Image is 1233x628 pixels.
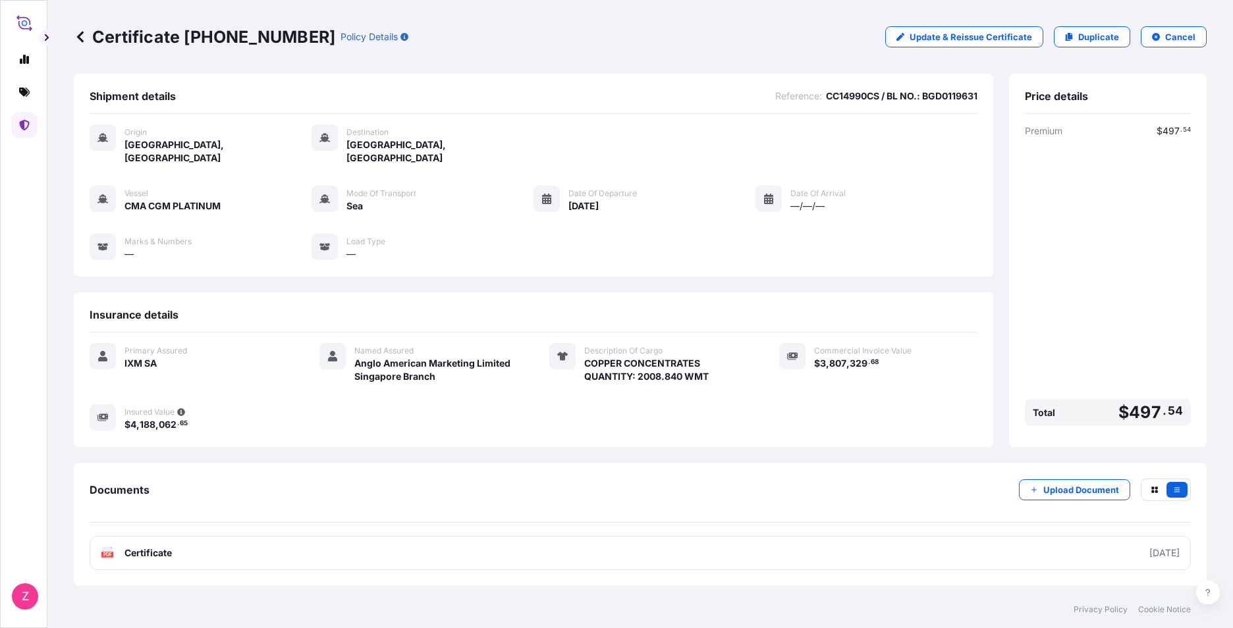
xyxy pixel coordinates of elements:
span: Insured Value [124,407,175,417]
span: , [846,359,850,368]
span: IXM SA [124,357,157,370]
span: —/—/— [790,199,825,213]
span: CMA CGM PLATINUM [124,199,221,213]
p: Policy Details [341,30,398,43]
p: Certificate [PHONE_NUMBER] [74,26,335,47]
span: Load Type [346,236,385,247]
span: 54 [1183,128,1191,132]
p: Duplicate [1078,30,1119,43]
span: CC14990CS / BL NO.: BGD0119631 [826,90,977,103]
span: , [136,420,140,429]
span: Mode of Transport [346,188,416,199]
div: [DATE] [1149,546,1180,560]
span: $ [814,359,820,368]
a: PDFCertificate[DATE] [90,536,1191,570]
span: [GEOGRAPHIC_DATA], [GEOGRAPHIC_DATA] [124,138,312,165]
button: Upload Document [1019,479,1130,500]
span: Date of Departure [568,188,637,199]
span: 65 [180,421,188,426]
span: 062 [159,420,177,429]
p: Cancel [1165,30,1195,43]
span: 497 [1163,126,1180,136]
span: $ [124,420,130,429]
span: COPPER CONCENTRATES QUANTITY: 2008.840 WMT [584,357,709,383]
span: 4 [130,420,136,429]
span: 3 [820,359,826,368]
span: Sea [346,199,363,213]
a: Cookie Notice [1138,604,1191,615]
p: Update & Reissue Certificate [910,30,1032,43]
span: Shipment details [90,90,176,103]
button: Cancel [1141,26,1207,47]
span: Marks & Numbers [124,236,192,247]
span: $ [1118,404,1129,421]
text: PDF [103,552,112,557]
span: Commercial Invoice Value [814,346,912,356]
span: Reference : [775,90,822,103]
span: 497 [1129,404,1161,421]
p: Upload Document [1043,483,1119,496]
span: — [346,248,356,261]
span: Destination [346,127,389,138]
span: Price details [1025,90,1088,103]
span: Certificate [124,546,172,560]
span: — [124,248,134,261]
span: Date of Arrival [790,188,846,199]
span: [DATE] [568,199,599,213]
span: Anglo American Marketing Limited Singapore Branch [354,357,518,383]
span: 68 [871,360,879,365]
span: . [1163,407,1166,415]
span: $ [1157,126,1163,136]
span: Primary Assured [124,346,187,356]
span: Z [22,590,29,603]
a: Duplicate [1054,26,1130,47]
span: 54 [1168,407,1183,415]
a: Privacy Policy [1074,604,1128,615]
span: Documents [90,483,150,496]
span: Premium [1025,124,1062,138]
span: [GEOGRAPHIC_DATA], [GEOGRAPHIC_DATA] [346,138,534,165]
span: . [868,360,870,365]
span: 329 [850,359,867,368]
span: 807 [829,359,846,368]
span: , [155,420,159,429]
span: 188 [140,420,155,429]
span: Vessel [124,188,148,199]
span: Insurance details [90,308,178,321]
span: Description Of Cargo [584,346,663,356]
span: Total [1033,406,1055,419]
span: Origin [124,127,147,138]
span: . [1180,128,1182,132]
span: Named Assured [354,346,414,356]
span: . [177,421,179,426]
a: Update & Reissue Certificate [885,26,1043,47]
span: , [826,359,829,368]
